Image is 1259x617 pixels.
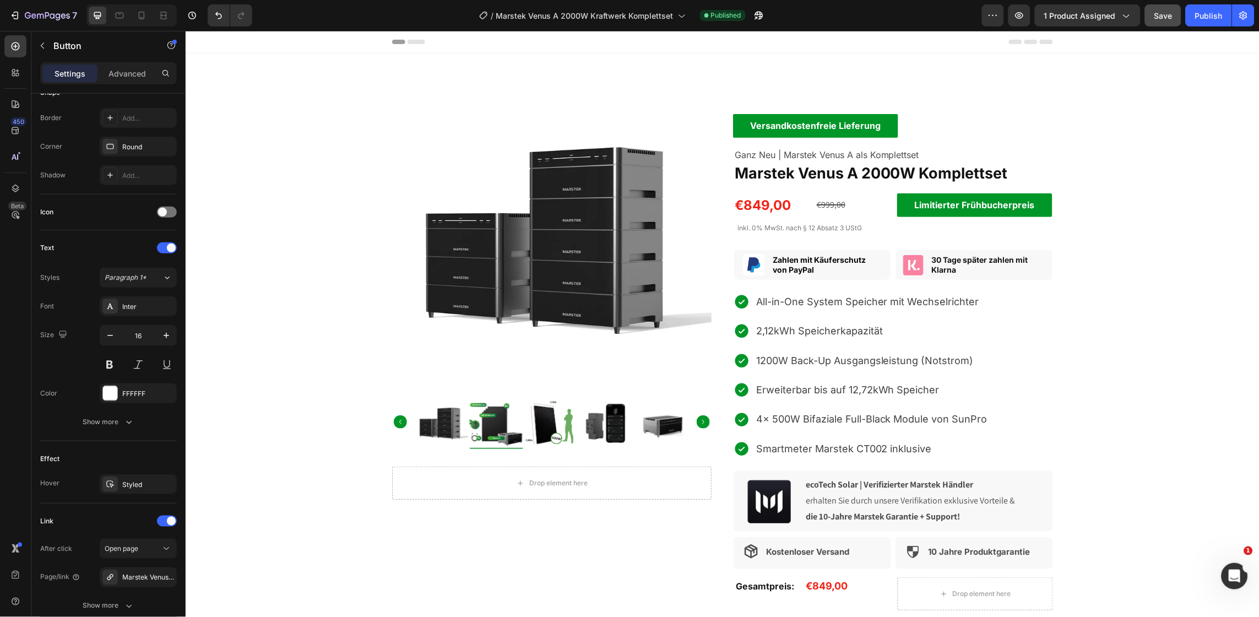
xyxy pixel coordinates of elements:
p: erhalten Sie durch unsere Verifikation exklusive Vorteile & [620,462,830,478]
strong: Zahlen mit Käuferschutz von PayPal [587,224,680,243]
div: Add... [122,171,174,181]
button: Paragraph 1* [100,268,177,288]
button: 7 [4,4,82,26]
span: 1 product assigned [1044,10,1116,21]
span: / [491,10,494,21]
strong: 30 Tage später zahlen mit Klarna [746,224,843,243]
div: Corner [40,142,62,151]
span: Published [711,10,741,20]
strong: Limitierter Frühbucherpreis [729,169,849,180]
div: After click [40,544,72,554]
div: Link [40,516,53,526]
div: Round [122,142,174,152]
div: Inter [122,302,174,312]
div: Add... [122,113,174,123]
p: Settings [55,68,85,79]
div: Shadow [40,170,66,180]
button: Open page [100,539,177,559]
strong: Dieser Speicher ist derzeit sehr beliebt [569,586,738,597]
p: Erweiterbar bis auf 12,72kWh Speicher [571,350,802,368]
div: FFFFFF [122,389,174,399]
div: €999,00 [630,165,708,183]
div: Show more [83,416,134,427]
p: 2,12kWh Speicherkapazität [571,291,802,309]
div: Undo/Redo [208,4,252,26]
div: Drop element here [767,559,826,567]
strong: die 10-Jahre Marstek Garantie + Support! [620,480,775,491]
p: Button [53,39,147,52]
div: Text [40,243,54,253]
div: 450 [10,117,26,126]
strong: Gesamtpreis: [550,550,609,561]
div: Drop element here [344,448,402,457]
div: €849,00 [619,548,697,562]
div: Font [40,301,54,311]
div: Styled [122,480,174,490]
div: Publish [1195,10,1223,21]
div: Size [40,328,69,343]
img: gempages_498297731022848905-c06d4b2e-6ab7-46ee-b16e-968868bc7dd8.jpg [717,224,739,245]
strong: Versandkostenfreie Lieferung [565,89,696,100]
a: Marstek Venus A 2000W Kraftwerk Komplettset [207,40,526,360]
span: Paragraph 1* [105,273,146,283]
div: Icon [40,207,53,217]
button: Carousel Back Arrow [208,385,221,398]
strong: Marstek Venus A 2000W Komplettset [549,133,822,151]
img: Verifizierter Marstek Händler ecoTech Solar [562,449,606,493]
button: 1 product assigned [1035,4,1141,26]
span: Save [1154,11,1173,20]
button: Save [1145,4,1181,26]
button: Publish [1186,4,1232,26]
strong: Kostenloser Versand [581,516,664,526]
p: 1200W Back-Up Ausgangsleistung (Notstrom) [571,321,802,339]
div: Border [40,113,62,123]
div: Styles [40,273,59,283]
img: gempages_498297731022848905-ed501b4d-d06e-4a85-8354-f517c65e2006.jpg [557,223,579,245]
div: Effect [40,454,59,464]
strong: 10 Jahre Produktgarantie [743,516,845,526]
p: 4x 500W Bifaziale Full-Black Module von SunPro [571,380,802,397]
span: inkl. 0% MwSt. nach § 12 Absatz 3 UStG [552,193,676,201]
div: Color [40,388,57,398]
div: Marstek Venus A mit Erweiterung 2000W Kraftwerk Komplettset [122,573,174,583]
p: 7 [72,9,77,22]
button: Show more [40,596,177,616]
span: Marstek Venus A 2000W Kraftwerk Komplettset [496,10,674,21]
strong: ecoTech Solar | Verifizierter Marstek Händler [620,448,788,459]
button: Carousel Next Arrow [511,385,524,398]
div: €849,00 [548,161,626,187]
div: Beta [8,202,26,210]
div: Show more [83,600,134,611]
iframe: Intercom live chat [1222,563,1248,589]
button: Show more [40,412,177,432]
p: Advanced [108,68,146,79]
p: Ganz Neu | Marstek Venus A als Komplettset [549,116,866,132]
span: 1 [1244,546,1253,555]
p: Smartmeter Marstek CT002 inklusive [571,409,802,427]
div: Page/link [40,572,80,582]
div: Hover [40,478,59,488]
span: Open page [105,544,138,553]
p: All-in-One System Speicher mit Wechselrichter [571,262,802,280]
